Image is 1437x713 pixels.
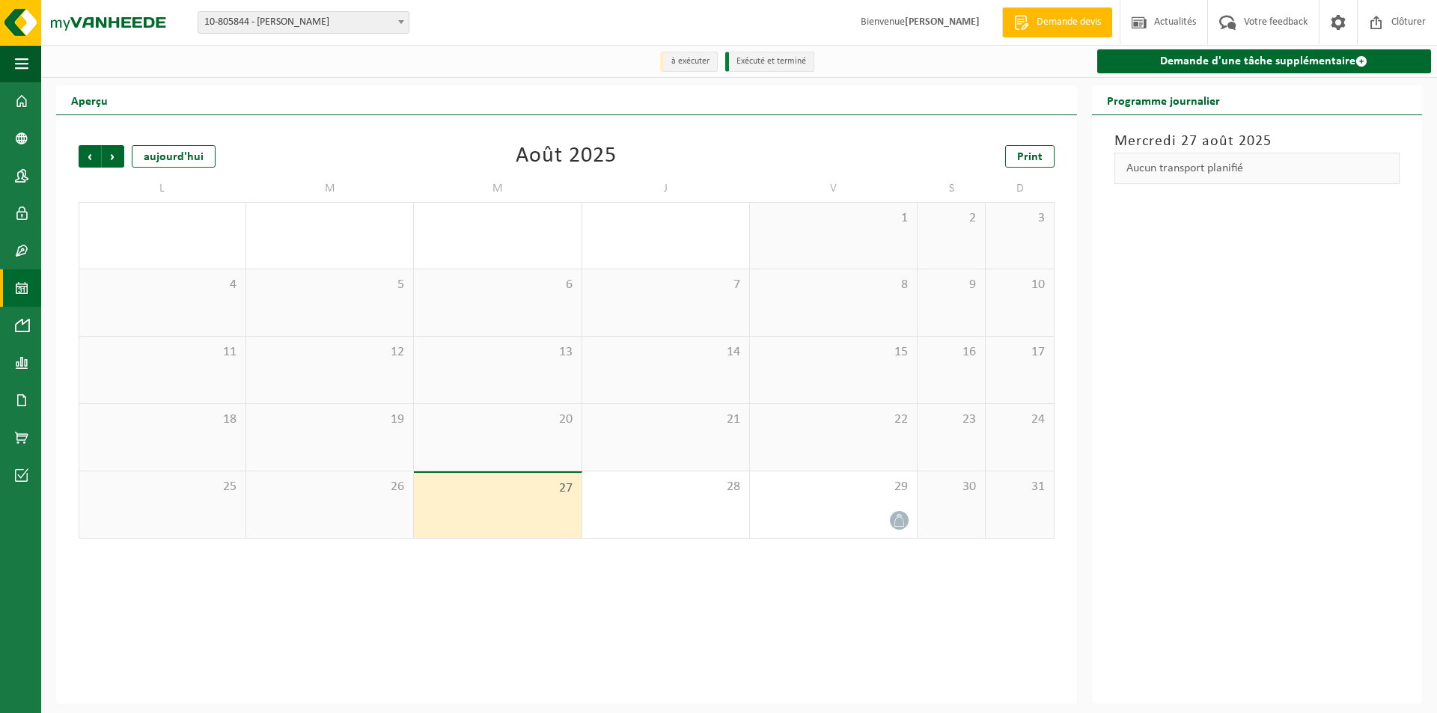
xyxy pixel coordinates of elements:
li: Exécuté et terminé [725,52,814,72]
span: 10-805844 - JOANNES FABRICE - VERVIERS [198,11,409,34]
span: Demande devis [1033,15,1105,30]
span: 25 [87,479,238,495]
span: 21 [590,411,742,428]
span: 23 [925,411,977,428]
span: 6 [421,277,573,293]
span: 22 [757,411,909,428]
td: L [79,175,246,202]
span: 11 [87,344,238,361]
span: 27 [421,480,573,497]
span: 28 [590,479,742,495]
span: Print [1017,151,1043,163]
td: M [246,175,414,202]
strong: [PERSON_NAME] [905,16,980,28]
span: 10 [993,277,1046,293]
div: aujourd'hui [132,145,216,168]
span: 8 [757,277,909,293]
span: Suivant [102,145,124,168]
span: 4 [87,277,238,293]
td: D [986,175,1054,202]
span: 7 [590,277,742,293]
span: 2 [925,210,977,227]
div: Août 2025 [516,145,617,168]
td: J [582,175,750,202]
span: 12 [254,344,406,361]
span: 16 [925,344,977,361]
span: 18 [87,411,238,428]
h2: Aperçu [56,85,123,114]
span: 1 [757,210,909,227]
span: 31 [993,479,1046,495]
span: 13 [421,344,573,361]
td: S [918,175,986,202]
td: V [750,175,918,202]
h2: Programme journalier [1092,85,1235,114]
span: 14 [590,344,742,361]
span: Précédent [79,145,101,168]
a: Demande d'une tâche supplémentaire [1097,49,1431,73]
span: 30 [925,479,977,495]
li: à exécuter [660,52,718,72]
span: 29 [757,479,909,495]
a: Print [1005,145,1055,168]
span: 26 [254,479,406,495]
span: 17 [993,344,1046,361]
span: 3 [993,210,1046,227]
span: 10-805844 - JOANNES FABRICE - VERVIERS [198,12,409,33]
span: 19 [254,411,406,428]
td: M [414,175,582,202]
span: 9 [925,277,977,293]
span: 24 [993,411,1046,428]
span: 15 [757,344,909,361]
h3: Mercredi 27 août 2025 [1114,130,1400,153]
a: Demande devis [1002,7,1112,37]
span: 5 [254,277,406,293]
div: Aucun transport planifié [1114,153,1400,184]
span: 20 [421,411,573,428]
